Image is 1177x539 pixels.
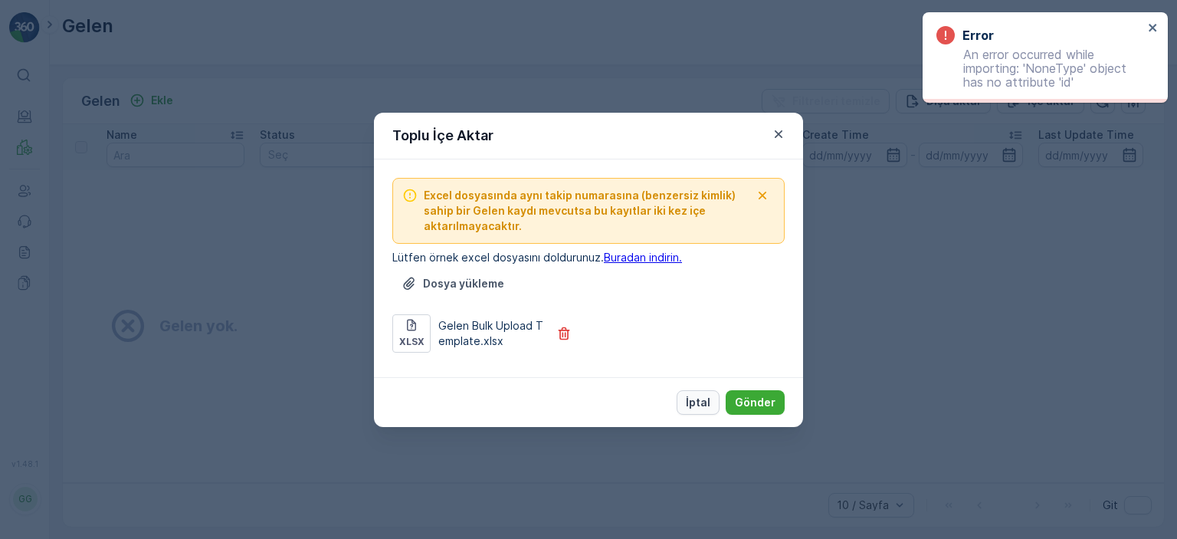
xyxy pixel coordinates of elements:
[392,250,785,265] p: Lütfen örnek excel dosyasını doldurunuz.
[726,390,785,415] button: Gönder
[962,26,994,44] h3: Error
[424,188,750,234] span: Excel dosyasında aynı takip numarasına (benzersiz kimlik) sahip bir Gelen kaydı mevcutsa bu kayıt...
[392,271,513,296] button: Dosya Yükle
[677,390,720,415] button: İptal
[399,336,425,348] p: xlsx
[423,276,504,291] p: Dosya yükleme
[1148,21,1159,36] button: close
[686,395,710,410] p: İptal
[735,395,775,410] p: Gönder
[392,125,493,146] p: Toplu İçe Aktar
[438,318,547,349] p: Gelen Bulk Upload Template.xlsx
[604,251,682,264] a: Buradan indirin.
[936,48,1143,89] p: An error occurred while importing: 'NoneType' object has no attribute 'id'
